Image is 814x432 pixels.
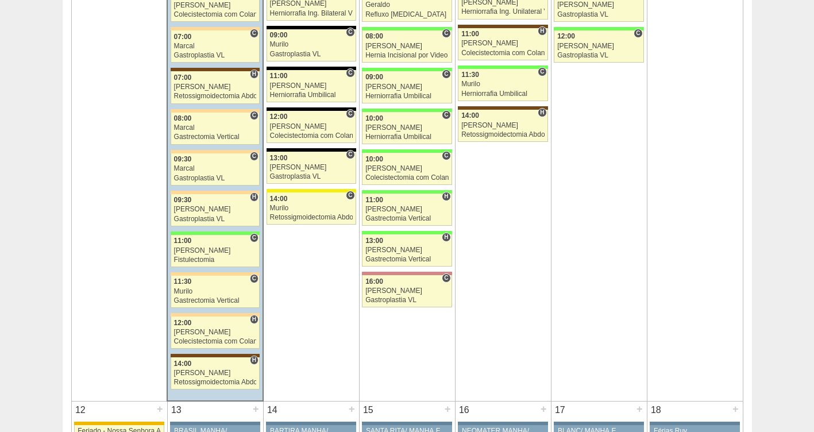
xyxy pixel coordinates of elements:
[174,2,257,9] div: [PERSON_NAME]
[365,277,383,286] span: 16:00
[347,402,357,416] div: +
[267,70,356,102] a: C 11:00 [PERSON_NAME] Herniorrafia Umbilical
[365,196,383,204] span: 11:00
[362,112,452,144] a: C 10:00 [PERSON_NAME] Herniorrafia Umbilical
[461,30,479,38] span: 11:00
[174,114,192,122] span: 08:00
[270,195,288,203] span: 14:00
[365,296,449,304] div: Gastroplastia VL
[442,70,450,79] span: Consultório
[270,31,288,39] span: 09:00
[362,194,452,226] a: H 11:00 [PERSON_NAME] Gastrectomia Vertical
[362,68,452,71] div: Key: Brasil
[365,1,449,9] div: Geraldo
[557,11,641,18] div: Gastroplastia VL
[174,277,192,286] span: 11:30
[174,206,257,213] div: [PERSON_NAME]
[250,29,259,38] span: Consultório
[346,191,354,200] span: Consultório
[346,68,354,78] span: Consultório
[346,28,354,37] span: Consultório
[346,150,354,159] span: Consultório
[442,273,450,283] span: Consultório
[365,92,449,100] div: Herniorrafia Umbilical
[365,43,449,50] div: [PERSON_NAME]
[250,192,259,202] span: Hospital
[267,111,356,143] a: C 12:00 [PERSON_NAME] Colecistectomia com Colangiografia VL
[250,152,259,161] span: Consultório
[635,402,645,416] div: +
[171,153,260,186] a: C 09:30 Marcal Gastroplastia VL
[442,29,450,38] span: Consultório
[270,41,353,48] div: Murilo
[174,379,257,386] div: Retossigmoidectomia Abdominal VL
[557,52,641,59] div: Gastroplastia VL
[174,256,257,264] div: Fistulectomia
[267,152,356,184] a: C 13:00 [PERSON_NAME] Gastroplastia VL
[267,67,356,70] div: Key: Blanc
[250,356,259,365] span: Hospital
[171,235,260,267] a: C 11:00 [PERSON_NAME] Fistulectomia
[365,124,449,132] div: [PERSON_NAME]
[551,402,569,419] div: 17
[171,30,260,63] a: C 07:00 Marcal Gastroplastia VL
[270,173,353,180] div: Gastroplastia VL
[174,155,192,163] span: 09:30
[174,338,257,345] div: Colecistectomia com Colangiografia VL
[538,67,546,76] span: Consultório
[461,49,545,57] div: Colecistectomia com Colangiografia VL
[365,206,449,213] div: [PERSON_NAME]
[458,69,547,101] a: C 11:30 Murilo Herniorrafia Umbilical
[174,369,257,377] div: [PERSON_NAME]
[174,133,257,141] div: Gastrectomia Vertical
[171,68,260,71] div: Key: Santa Joana
[267,26,356,29] div: Key: Blanc
[267,189,356,192] div: Key: Santa Rita
[362,275,452,307] a: C 16:00 [PERSON_NAME] Gastroplastia VL
[362,27,452,30] div: Key: Brasil
[362,109,452,112] div: Key: Brasil
[365,165,449,172] div: [PERSON_NAME]
[270,113,288,121] span: 12:00
[250,70,259,79] span: Hospital
[270,164,353,171] div: [PERSON_NAME]
[442,110,450,119] span: Consultório
[171,313,260,317] div: Key: Bartira
[461,8,545,16] div: Herniorrafia Ing. Unilateral VL
[461,80,545,88] div: Murilo
[171,150,260,153] div: Key: Bartira
[461,122,545,129] div: [PERSON_NAME]
[174,360,192,368] span: 14:00
[174,92,257,100] div: Retossigmoidectomia Abdominal VL
[270,51,353,58] div: Gastroplastia VL
[461,71,479,79] span: 11:30
[266,422,356,425] div: Key: Aviso
[267,148,356,152] div: Key: Blanc
[270,82,353,90] div: [PERSON_NAME]
[650,422,739,425] div: Key: Aviso
[557,43,641,50] div: [PERSON_NAME]
[554,422,643,425] div: Key: Aviso
[461,40,545,47] div: [PERSON_NAME]
[270,91,353,99] div: Herniorrafia Umbilical
[362,234,452,267] a: H 13:00 [PERSON_NAME] Gastrectomia Vertical
[365,11,449,18] div: Refluxo [MEDICAL_DATA] esofágico Robótico
[174,288,257,295] div: Murilo
[174,124,257,132] div: Marcal
[270,10,353,17] div: Herniorrafia Ing. Bilateral VL
[538,26,546,36] span: Hospital
[365,155,383,163] span: 10:00
[267,29,356,61] a: C 09:00 Murilo Gastroplastia VL
[174,319,192,327] span: 12:00
[458,422,547,425] div: Key: Aviso
[174,237,192,245] span: 11:00
[362,149,452,153] div: Key: Brasil
[461,90,545,98] div: Herniorrafia Umbilical
[171,71,260,103] a: H 07:00 [PERSON_NAME] Retossigmoidectomia Abdominal VL
[174,297,257,304] div: Gastrectomia Vertical
[174,196,192,204] span: 09:30
[171,194,260,226] a: H 09:30 [PERSON_NAME] Gastroplastia VL
[171,317,260,349] a: H 12:00 [PERSON_NAME] Colecistectomia com Colangiografia VL
[168,402,186,419] div: 13
[174,175,257,182] div: Gastroplastia VL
